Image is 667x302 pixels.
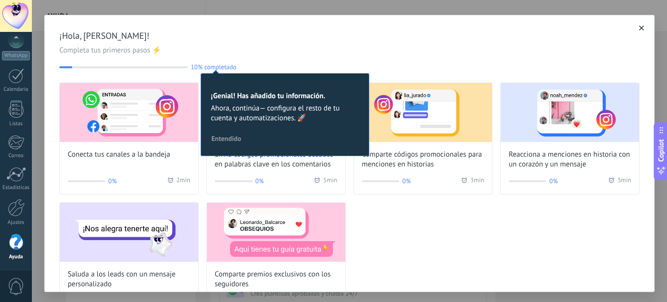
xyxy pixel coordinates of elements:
[68,270,190,289] span: Saluda a los leads con un mensaje personalizado
[2,51,30,60] div: WhatsApp
[354,83,492,142] img: Share promo codes for story mentions
[2,220,30,226] div: Ajustes
[177,176,190,186] span: 2 min
[108,176,117,186] span: 0%
[362,150,485,169] span: Comparte códigos promocionales para menciones en historias
[59,30,640,42] span: ¡Hola, [PERSON_NAME]!
[207,131,246,146] button: Entendido
[2,185,30,191] div: Estadísticas
[2,121,30,127] div: Listas
[2,254,30,260] div: Ayuda
[549,176,558,186] span: 0%
[501,83,639,142] img: React to story mentions with a heart and personalized message
[2,153,30,159] div: Correo
[509,150,631,169] span: Reacciona a menciones en historia con un corazón y un mensaje
[59,46,640,55] span: Completa tus primeros pasos ⚡
[60,83,198,142] img: Connect your channels to the inbox
[470,176,484,186] span: 3 min
[60,203,198,262] img: Greet leads with a custom message (Wizard onboarding modal)
[68,150,170,160] span: Conecta tus canales a la bandeja
[617,176,631,186] span: 3 min
[211,104,359,123] span: Ahora, continúa— configura el resto de tu cuenta y automatizaciones. 🚀
[323,176,337,186] span: 5 min
[191,63,236,71] span: 10% completado
[402,176,410,186] span: 0%
[656,139,666,162] span: Copilot
[256,176,264,186] span: 0%
[215,270,337,289] span: Comparte premios exclusivos con los seguidores
[215,150,337,169] span: Envía códigos promocionales basados en palabras clave en los comentarios
[211,135,241,142] span: Entendido
[207,203,345,262] img: Share exclusive rewards with followers
[2,86,30,93] div: Calendario
[211,91,359,101] h2: ¡Genial! Has añadido tu información.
